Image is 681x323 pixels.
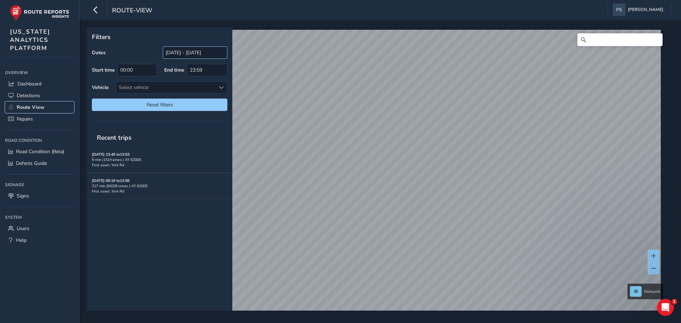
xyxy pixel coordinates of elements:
[644,289,660,294] span: Network
[671,299,677,305] span: 1
[5,234,74,246] a: Help
[92,152,129,157] strong: [DATE] 13:45 to 13:53
[613,4,625,16] img: diamond-layout
[92,67,115,73] label: Start time
[577,33,663,46] input: Search
[17,104,44,111] span: Route View
[92,84,109,91] label: Vehicle
[5,113,74,125] a: Repairs
[17,92,40,99] span: Detections
[16,148,64,155] span: Road Condition (Beta)
[92,49,106,56] label: Dates
[5,212,74,223] div: System
[164,67,184,73] label: End time
[5,223,74,234] a: Users
[17,225,29,232] span: Users
[5,146,74,157] a: Road Condition (Beta)
[92,162,124,168] span: First asset: York Rd
[5,190,74,202] a: Signs
[16,160,47,167] span: Defects Guide
[92,183,227,189] div: 217 min | 8420 frames | AY 62005
[5,135,74,146] div: Road Condition
[92,157,227,162] div: 9 min | 151 frames | AY 62005
[17,80,41,87] span: Dashboard
[92,189,124,194] span: First asset: York Rd
[5,179,74,190] div: Signage
[613,4,666,16] button: [PERSON_NAME]
[17,116,33,122] span: Repairs
[97,101,222,108] span: Reset filters
[10,28,50,52] span: [US_STATE] ANALYTICS PLATFORM
[5,78,74,90] a: Dashboard
[5,101,74,113] a: Route View
[17,193,29,199] span: Signs
[10,5,69,21] img: rr logo
[89,30,661,319] canvas: Map
[92,128,137,147] span: Recent trips
[628,4,663,16] span: [PERSON_NAME]
[657,299,674,316] iframe: Intercom live chat
[5,157,74,169] a: Defects Guide
[16,237,27,244] span: Help
[92,99,227,111] button: Reset filters
[116,82,215,93] div: Select vehicle
[112,6,152,16] span: route-view
[92,178,129,183] strong: [DATE] 09:19 to 12:56
[5,90,74,101] a: Detections
[5,67,74,78] div: Overview
[92,32,227,41] p: Filters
